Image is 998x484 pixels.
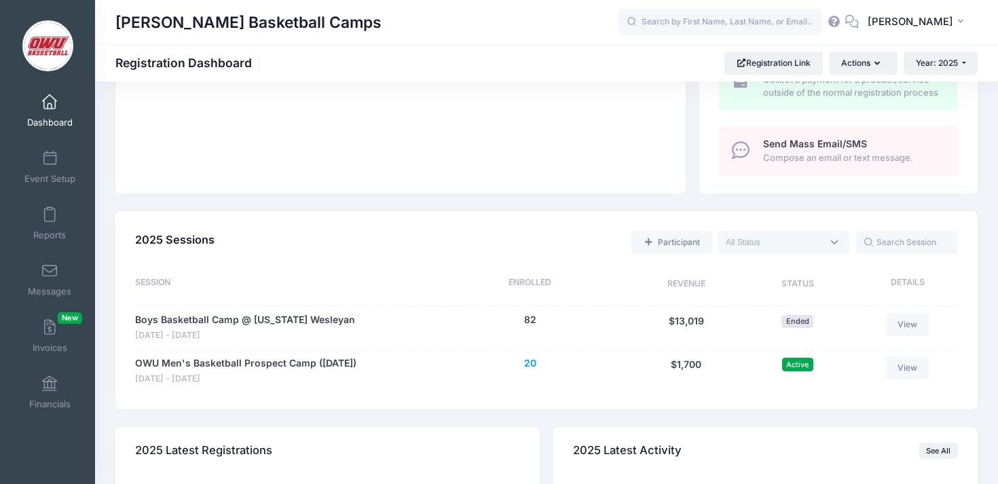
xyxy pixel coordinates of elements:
[135,233,215,246] span: 2025 Sessions
[629,356,744,386] div: $1,700
[115,7,382,38] h1: [PERSON_NAME] Basketball Camps
[524,313,536,327] button: 82
[18,87,82,134] a: Dashboard
[27,117,73,128] span: Dashboard
[573,432,682,470] h4: 2025 Latest Activity
[782,358,813,371] span: Active
[18,312,82,360] a: InvoicesNew
[763,138,867,149] span: Send Mass Email/SMS
[135,356,356,371] a: OWU Men's Basketball Prospect Camp ([DATE])
[29,398,71,410] span: Financials
[763,73,942,100] span: Collect a payment for a product/service outside of the normal registration process
[719,126,958,176] a: Send Mass Email/SMS Compose an email or text message.
[763,151,942,165] span: Compose an email or text message.
[524,356,536,371] button: 20
[919,443,958,459] a: See All
[851,276,957,293] div: Details
[631,231,711,254] a: Add a new manual registration
[58,312,82,324] span: New
[135,313,355,327] a: Boys Basketball Camp @ [US_STATE] Wesleyan
[135,276,431,293] div: Session
[33,229,66,241] span: Reports
[781,315,813,328] span: Ended
[856,231,958,254] input: Search Session
[726,236,822,248] textarea: Search
[829,52,897,75] button: Actions
[24,173,75,185] span: Event Setup
[724,52,823,75] a: Registration Link
[18,143,82,191] a: Event Setup
[135,432,272,470] h4: 2025 Latest Registrations
[22,20,73,71] img: David Vogel Basketball Camps
[18,200,82,247] a: Reports
[18,256,82,303] a: Messages
[135,373,356,386] span: [DATE] - [DATE]
[431,276,629,293] div: Enrolled
[135,329,355,342] span: [DATE] - [DATE]
[28,286,71,297] span: Messages
[18,369,82,416] a: Financials
[916,58,958,68] span: Year: 2025
[629,313,744,342] div: $13,019
[904,52,978,75] button: Year: 2025
[859,7,978,38] button: [PERSON_NAME]
[618,9,822,36] input: Search by First Name, Last Name, or Email...
[886,313,929,336] a: View
[886,356,929,379] a: View
[744,276,851,293] div: Status
[629,276,744,293] div: Revenue
[115,56,263,70] h1: Registration Dashboard
[868,14,953,29] span: [PERSON_NAME]
[33,342,67,354] span: Invoices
